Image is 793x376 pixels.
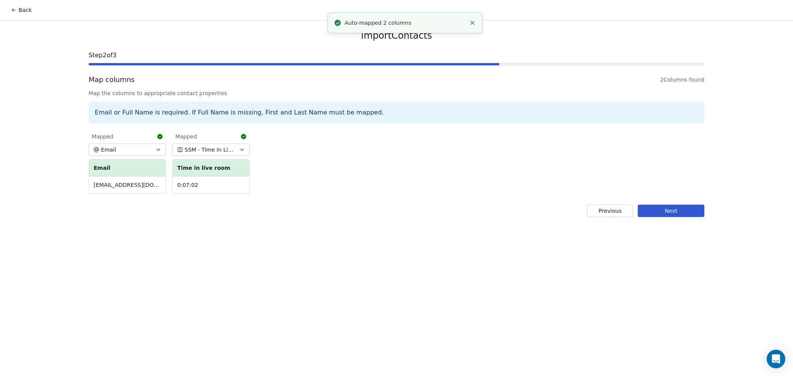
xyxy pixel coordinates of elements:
div: Open Intercom Messenger [767,350,785,368]
td: 0:07:02 [173,176,249,193]
div: Auto-mapped 2 columns [345,19,466,27]
button: Next [638,205,704,217]
span: SSM - Time In Live Room [185,146,235,154]
span: Map columns [89,75,135,85]
span: Import Contacts [361,30,432,41]
button: Back [6,3,36,17]
span: Mapped [175,133,197,140]
button: Previous [587,205,633,217]
span: Email [101,146,116,154]
button: Close toast [467,18,477,28]
th: Time in live room [173,159,249,176]
span: Step 2 of 3 [89,51,704,60]
th: Email [89,159,166,176]
div: Email or Full Name is required. If Full Name is missing, First and Last Name must be mapped. [89,102,704,123]
td: [EMAIL_ADDRESS][DOMAIN_NAME] [89,176,166,193]
span: Mapped [92,133,113,140]
span: 2 Columns found [660,76,704,84]
span: Map the columns to appropriate contact properties [89,89,704,97]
